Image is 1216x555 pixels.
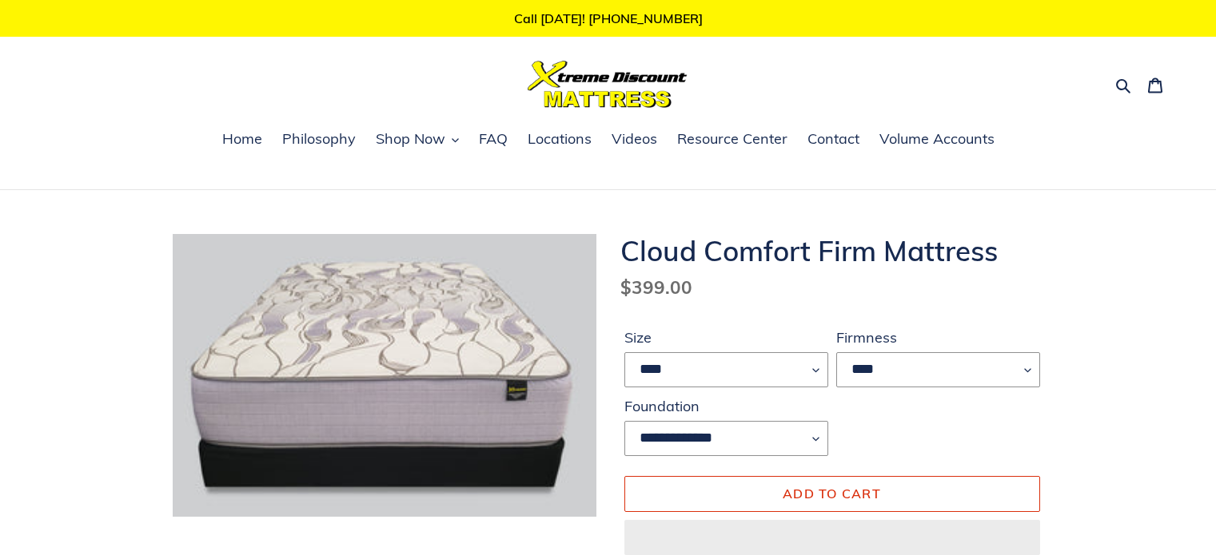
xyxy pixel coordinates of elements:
img: Xtreme Discount Mattress [528,61,688,108]
img: cloud comfort firm [173,234,596,516]
span: Add to cart [783,486,881,501]
a: Locations [520,128,600,152]
label: Size [624,327,828,348]
span: Videos [612,129,657,149]
span: $399.00 [620,276,692,299]
span: FAQ [479,129,508,149]
span: Shop Now [376,129,445,149]
h1: Cloud Comfort Firm Mattress [620,234,1044,268]
span: Resource Center [677,129,787,149]
button: Shop Now [368,128,467,152]
a: Resource Center [669,128,795,152]
span: Contact [807,129,859,149]
span: Locations [528,129,592,149]
a: Philosophy [274,128,364,152]
span: Volume Accounts [879,129,995,149]
label: Firmness [836,327,1040,348]
a: Contact [799,128,867,152]
label: Foundation [624,395,828,417]
span: Philosophy [282,129,356,149]
span: Home [222,129,262,149]
a: Home [214,128,270,152]
a: Videos [604,128,665,152]
a: Volume Accounts [871,128,1003,152]
button: Add to cart [624,476,1040,511]
a: FAQ [471,128,516,152]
